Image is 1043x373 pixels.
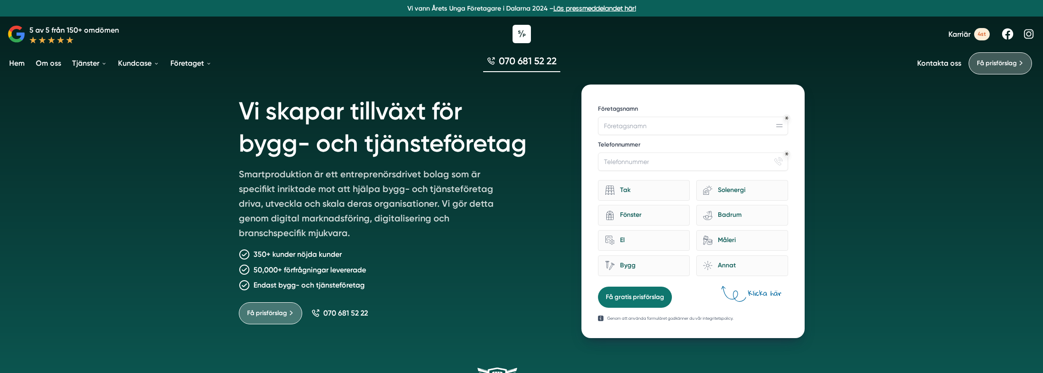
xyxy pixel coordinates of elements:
[254,249,342,260] p: 350+ kunder nöjda kunder
[29,24,119,36] p: 5 av 5 från 150+ omdömen
[598,153,788,171] input: Telefonnummer
[948,30,970,39] span: Karriär
[247,308,287,318] span: Få prisförslag
[598,141,788,151] label: Telefonnummer
[483,54,560,72] a: 070 681 52 22
[116,51,161,75] a: Kundcase
[607,315,733,322] p: Genom att använda formuläret godkänner du vår integritetspolicy.
[7,51,27,75] a: Hem
[70,51,109,75] a: Tjänster
[4,4,1039,13] p: Vi vann Årets Unga Företagare i Dalarna 2024 –
[254,279,365,291] p: Endast bygg- och tjänsteföretag
[974,28,990,40] span: 4st
[598,105,788,115] label: Företagsnamn
[969,52,1032,74] a: Få prisförslag
[598,287,672,308] button: Få gratis prisförslag
[977,58,1017,68] span: Få prisförslag
[323,309,368,317] span: 070 681 52 22
[169,51,214,75] a: Företaget
[598,117,788,135] input: Företagsnamn
[948,28,990,40] a: Karriär 4st
[34,51,63,75] a: Om oss
[785,116,789,120] div: Obligatoriskt
[239,167,503,244] p: Smartproduktion är ett entreprenörsdrivet bolag som är specifikt inriktade mot att hjälpa bygg- o...
[311,309,368,317] a: 070 681 52 22
[239,302,302,324] a: Få prisförslag
[239,85,560,167] h1: Vi skapar tillväxt för bygg- och tjänsteföretag
[499,54,557,68] span: 070 681 52 22
[785,152,789,156] div: Obligatoriskt
[254,264,366,276] p: 50,000+ förfrågningar levererade
[917,59,961,68] a: Kontakta oss
[553,5,636,12] a: Läs pressmeddelandet här!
